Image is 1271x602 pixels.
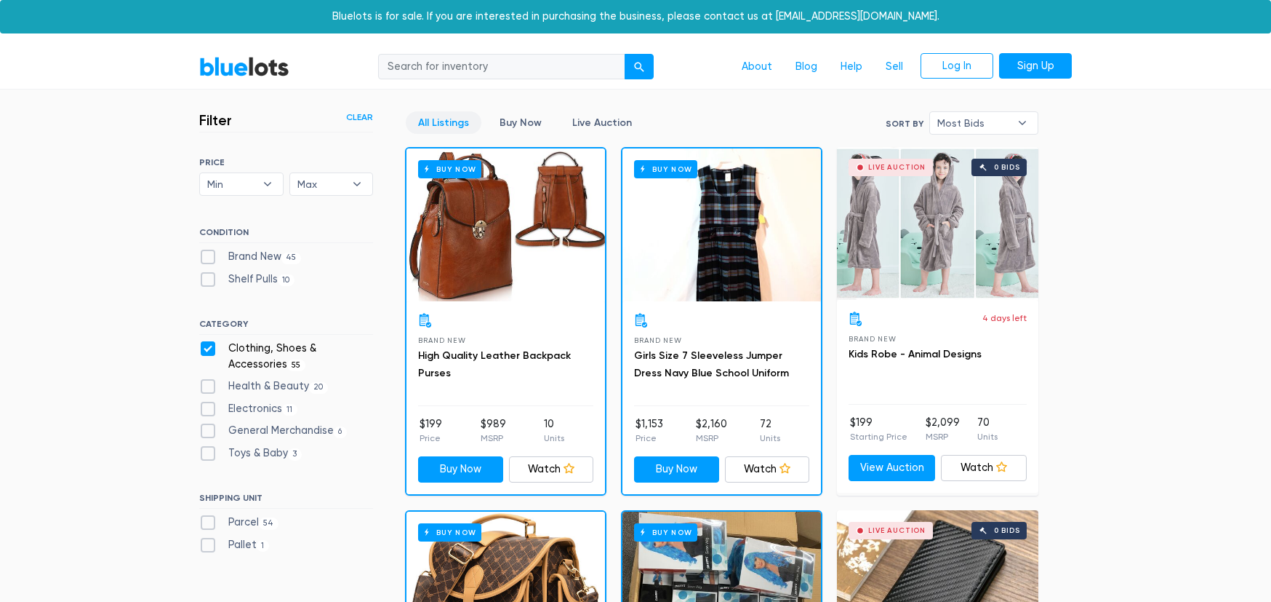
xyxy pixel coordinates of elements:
[634,523,697,542] h6: Buy Now
[199,423,347,439] label: General Merchandise
[199,227,373,243] h6: CONDITION
[487,111,554,134] a: Buy Now
[634,160,697,178] h6: Buy Now
[977,430,998,443] p: Units
[406,148,605,301] a: Buy Now
[941,455,1027,481] a: Watch
[634,349,789,379] a: Girls Size 7 Sleeveless Jumper Dress Navy Blue School Uniform
[849,348,982,360] a: Kids Robe - Animal Designs
[760,432,780,445] p: Units
[420,416,442,445] li: $199
[334,427,347,438] span: 6
[418,160,481,178] h6: Buy Now
[309,382,328,394] span: 20
[199,515,278,531] label: Parcel
[259,518,278,529] span: 54
[994,527,1020,534] div: 0 bids
[199,537,269,553] label: Pallet
[199,341,373,372] label: Clothing, Shoes & Accessories
[207,173,255,195] span: Min
[850,415,907,444] li: $199
[199,319,373,335] h6: CATEGORY
[635,416,663,445] li: $1,153
[634,336,681,344] span: Brand New
[406,111,481,134] a: All Listings
[199,249,301,265] label: Brand New
[829,53,874,81] a: Help
[850,430,907,443] p: Starting Price
[977,415,998,444] li: 70
[199,445,302,462] label: Toys & Baby
[378,54,625,80] input: Search for inventory
[199,272,294,288] label: Shelf Pulls
[509,456,594,483] a: Watch
[199,56,289,77] a: BlueLots
[725,456,810,483] a: Watch
[937,112,1010,134] span: Most Bids
[418,336,465,344] span: Brand New
[346,111,373,124] a: Clear
[199,111,232,129] h3: Filter
[635,432,663,445] p: Price
[999,53,1072,79] a: Sign Up
[696,416,727,445] li: $2,160
[418,456,503,483] a: Buy Now
[287,360,305,371] span: 55
[874,53,915,81] a: Sell
[199,379,328,395] label: Health & Beauty
[696,432,727,445] p: MSRP
[257,540,269,552] span: 1
[784,53,829,81] a: Blog
[544,432,564,445] p: Units
[199,401,297,417] label: Electronics
[1007,112,1038,134] b: ▾
[288,448,302,460] span: 3
[278,274,294,286] span: 10
[281,253,301,264] span: 45
[886,117,923,130] label: Sort By
[297,173,345,195] span: Max
[342,173,372,195] b: ▾
[282,404,297,416] span: 11
[837,147,1038,300] a: Live Auction 0 bids
[199,493,373,509] h6: SHIPPING UNIT
[418,523,481,542] h6: Buy Now
[868,527,926,534] div: Live Auction
[849,455,935,481] a: View Auction
[926,415,960,444] li: $2,099
[982,312,1027,325] p: 4 days left
[420,432,442,445] p: Price
[868,164,926,171] div: Live Auction
[481,432,506,445] p: MSRP
[252,173,283,195] b: ▾
[199,157,373,167] h6: PRICE
[560,111,644,134] a: Live Auction
[544,416,564,445] li: 10
[418,349,571,379] a: High Quality Leather Backpack Purses
[634,456,719,483] a: Buy Now
[921,53,993,79] a: Log In
[730,53,784,81] a: About
[994,164,1020,171] div: 0 bids
[481,416,506,445] li: $989
[760,416,780,445] li: 72
[622,148,821,301] a: Buy Now
[926,430,960,443] p: MSRP
[849,335,896,343] span: Brand New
